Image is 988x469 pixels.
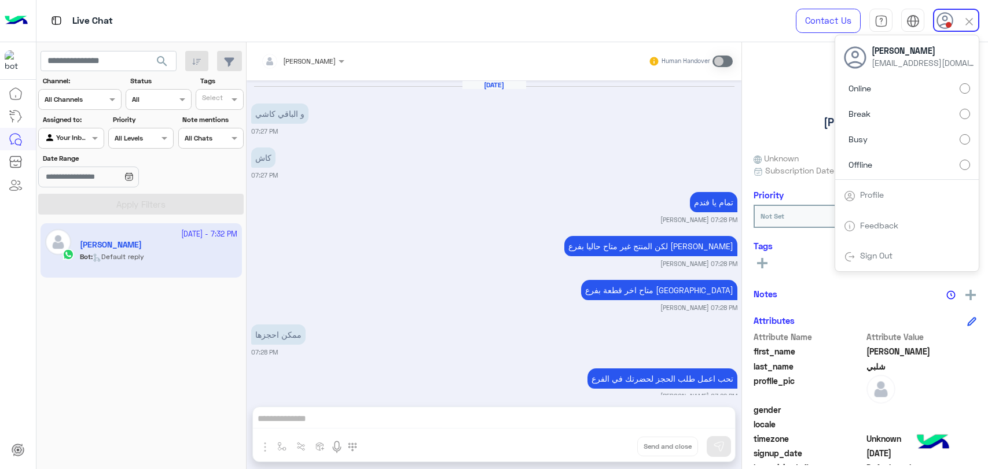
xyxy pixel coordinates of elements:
[754,345,864,357] span: first_name
[660,392,737,401] small: [PERSON_NAME] 07:29 PM
[148,51,177,76] button: search
[754,190,784,200] h6: Priority
[866,375,895,404] img: defaultAdmin.png
[963,15,976,28] img: close
[960,83,970,94] input: Online
[860,220,898,230] a: Feedback
[690,192,737,212] p: 23/9/2025, 7:28 PM
[872,45,976,57] span: [PERSON_NAME]
[251,127,278,136] small: 07:27 PM
[754,418,864,430] span: locale
[251,171,278,180] small: 07:27 PM
[462,81,526,89] h6: [DATE]
[866,418,977,430] span: null
[872,57,976,69] span: [EMAIL_ADDRESS][DOMAIN_NAME]
[754,375,864,401] span: profile_pic
[662,57,710,66] small: Human Handover
[860,250,892,260] a: Sign Out
[5,9,28,33] img: Logo
[824,116,907,129] h5: [PERSON_NAME]
[43,115,102,125] label: Assigned to:
[587,368,737,389] p: 23/9/2025, 7:29 PM
[866,433,977,445] span: Unknown
[660,259,737,268] small: [PERSON_NAME] 07:28 PM
[200,93,223,106] div: Select
[866,345,977,357] span: عمرو
[251,324,306,345] p: 23/9/2025, 7:28 PM
[182,115,242,125] label: Note mentions
[960,160,970,170] input: Offline
[844,190,855,202] img: tab
[43,153,172,164] label: Date Range
[283,57,336,65] span: [PERSON_NAME]
[660,215,737,224] small: [PERSON_NAME] 07:28 PM
[906,14,920,28] img: tab
[849,133,868,145] span: Busy
[765,164,865,176] span: Subscription Date : [DATE]
[581,280,737,300] p: 23/9/2025, 7:28 PM
[849,82,871,94] span: Online
[960,109,970,119] input: Break
[869,9,892,33] a: tab
[130,76,190,86] label: Status
[844,220,855,232] img: tab
[251,104,308,124] p: 23/9/2025, 7:27 PM
[866,447,977,459] span: 2025-09-23T13:29:43.405Z
[155,54,169,68] span: search
[754,433,864,445] span: timezone
[5,50,25,71] img: 1403182699927242
[113,115,172,125] label: Priority
[564,236,737,256] p: 23/9/2025, 7:28 PM
[844,251,855,263] img: tab
[849,108,871,120] span: Break
[754,404,864,416] span: gender
[849,158,872,171] span: Offline
[754,360,864,372] span: last_name
[43,76,120,86] label: Channel:
[866,360,977,372] span: شلبي
[251,348,278,357] small: 07:28 PM
[754,315,795,326] h6: Attributes
[754,447,864,459] span: signup_date
[965,290,976,300] img: add
[796,9,861,33] a: Contact Us
[875,14,888,28] img: tab
[866,331,977,343] span: Attribute Value
[72,13,113,29] p: Live Chat
[866,404,977,416] span: null
[761,212,784,220] b: Not Set
[946,290,956,300] img: notes
[754,331,864,343] span: Attribute Name
[251,147,276,168] p: 23/9/2025, 7:27 PM
[660,303,737,312] small: [PERSON_NAME] 07:28 PM
[637,437,698,456] button: Send and close
[754,289,777,299] h6: Notes
[913,423,953,463] img: hulul-logo.png
[49,13,64,28] img: tab
[200,76,243,86] label: Tags
[38,194,244,215] button: Apply Filters
[754,152,799,164] span: Unknown
[754,241,976,251] h6: Tags
[960,134,970,145] input: Busy
[860,190,884,200] a: Profile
